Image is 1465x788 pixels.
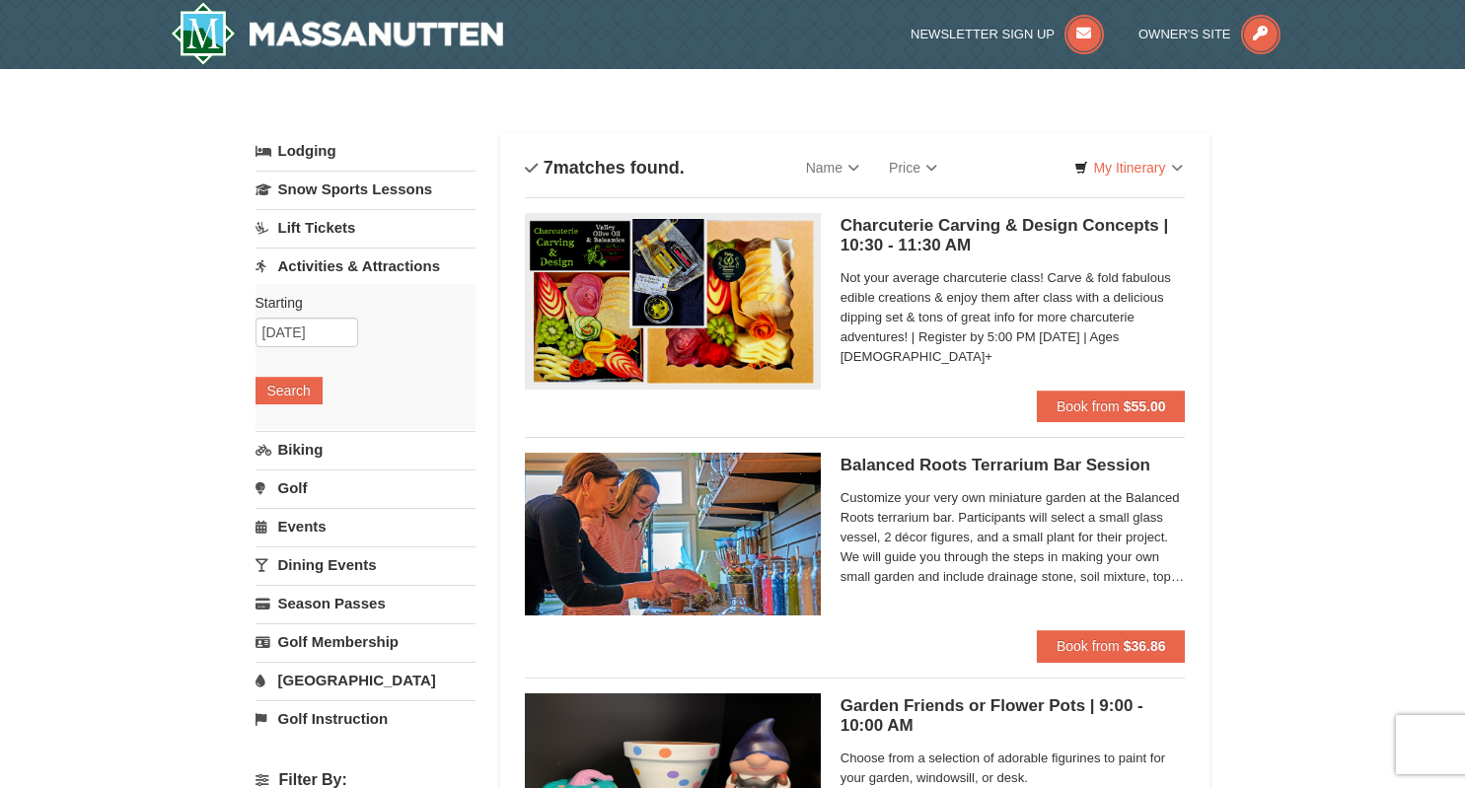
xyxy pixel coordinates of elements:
[1062,153,1195,182] a: My Itinerary
[256,585,476,621] a: Season Passes
[1057,638,1120,654] span: Book from
[256,469,476,506] a: Golf
[256,133,476,169] a: Lodging
[171,2,504,65] img: Massanutten Resort Logo
[525,158,685,178] h4: matches found.
[911,27,1104,41] a: Newsletter Sign Up
[1124,398,1166,414] strong: $55.00
[256,171,476,207] a: Snow Sports Lessons
[256,662,476,698] a: [GEOGRAPHIC_DATA]
[256,209,476,246] a: Lift Tickets
[841,749,1186,788] span: Choose from a selection of adorable figurines to paint for your garden, windowsill, or desk.
[544,158,553,178] span: 7
[841,456,1186,475] h5: Balanced Roots Terrarium Bar Session
[1138,27,1281,41] a: Owner's Site
[256,431,476,467] a: Biking
[525,213,821,390] img: 18871151-79-7a7e7977.png
[1057,398,1120,414] span: Book from
[171,2,504,65] a: Massanutten Resort
[911,27,1055,41] span: Newsletter Sign Up
[841,488,1186,587] span: Customize your very own miniature garden at the Balanced Roots terrarium bar. Participants will s...
[256,248,476,284] a: Activities & Attractions
[1124,638,1166,654] strong: $36.86
[256,508,476,544] a: Events
[525,453,821,614] img: 18871151-30-393e4332.jpg
[841,696,1186,736] h5: Garden Friends or Flower Pots | 9:00 - 10:00 AM
[256,700,476,737] a: Golf Instruction
[1037,630,1186,662] button: Book from $36.86
[1138,27,1231,41] span: Owner's Site
[841,216,1186,255] h5: Charcuterie Carving & Design Concepts | 10:30 - 11:30 AM
[256,546,476,583] a: Dining Events
[1037,391,1186,422] button: Book from $55.00
[256,623,476,660] a: Golf Membership
[256,293,461,313] label: Starting
[874,148,952,187] a: Price
[256,377,323,404] button: Search
[791,148,874,187] a: Name
[841,268,1186,367] span: Not your average charcuterie class! Carve & fold fabulous edible creations & enjoy them after cla...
